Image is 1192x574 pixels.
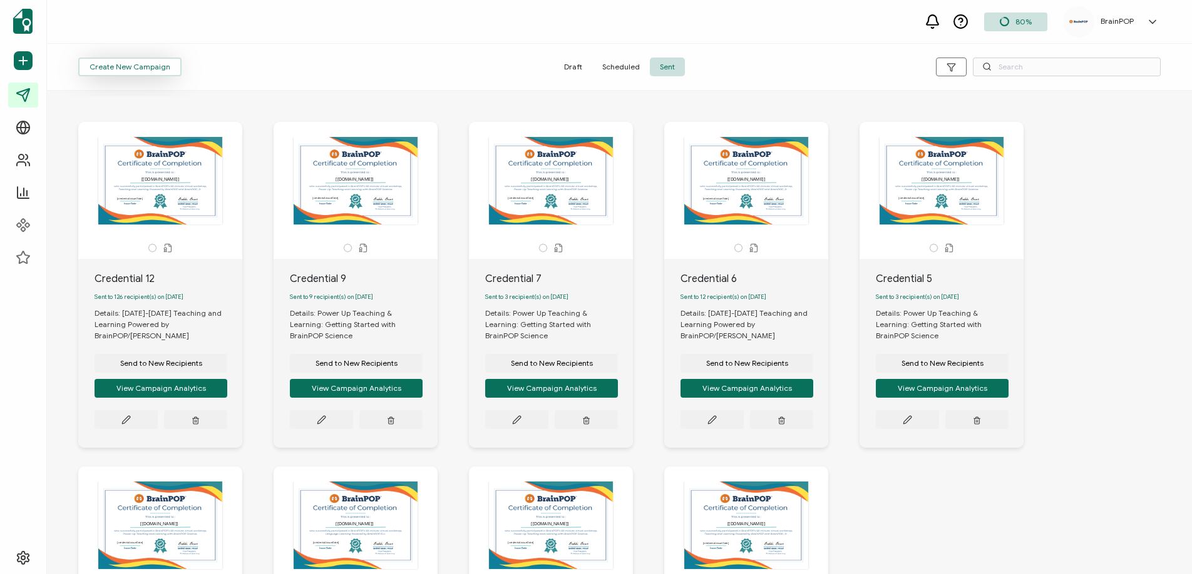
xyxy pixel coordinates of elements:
div: Credential 7 [485,271,633,286]
button: Send to New Recipients [876,354,1009,373]
img: 5ae0b62b-cc2f-4825-af40-0faa5815d182.png [1069,20,1088,24]
span: Send to New Recipients [120,360,202,367]
span: Sent to 126 recipient(s) on [DATE] [95,293,183,301]
span: Sent [650,58,685,76]
button: View Campaign Analytics [290,379,423,398]
div: Details: Power Up Teaching & Learning: Getting Started with BrainPOP Science [485,308,633,341]
span: Create New Campaign [90,63,170,71]
span: Sent to 3 recipient(s) on [DATE] [876,293,959,301]
span: Scheduled [592,58,650,76]
iframe: Chat Widget [1129,514,1192,574]
span: Draft [554,58,592,76]
button: Send to New Recipients [95,354,227,373]
div: Details: [DATE]-[DATE] Teaching and Learning Powered by BrainPOP/[PERSON_NAME] [681,308,828,341]
button: View Campaign Analytics [95,379,227,398]
span: Sent to 12 recipient(s) on [DATE] [681,293,766,301]
div: Details: Power Up Teaching & Learning: Getting Started with BrainPOP Science [290,308,438,341]
button: Create New Campaign [78,58,182,76]
span: 80% [1015,17,1032,26]
span: Sent to 9 recipient(s) on [DATE] [290,293,373,301]
div: Credential 9 [290,271,438,286]
span: Send to New Recipients [902,360,984,367]
button: View Campaign Analytics [681,379,813,398]
span: Send to New Recipients [511,360,593,367]
span: Sent to 3 recipient(s) on [DATE] [485,293,568,301]
h5: BrainPOP [1101,17,1134,26]
span: Send to New Recipients [706,360,788,367]
button: View Campaign Analytics [485,379,618,398]
div: Credential 6 [681,271,828,286]
button: Send to New Recipients [290,354,423,373]
div: Credential 5 [876,271,1024,286]
div: Credential 12 [95,271,242,286]
img: sertifier-logomark-colored.svg [13,9,33,34]
button: Send to New Recipients [485,354,618,373]
button: View Campaign Analytics [876,379,1009,398]
span: Send to New Recipients [316,360,398,367]
div: Details: [DATE]-[DATE] Teaching and Learning Powered by BrainPOP/[PERSON_NAME] [95,308,242,341]
input: Search [973,58,1161,76]
button: Send to New Recipients [681,354,813,373]
div: Details: Power Up Teaching & Learning: Getting Started with BrainPOP Science [876,308,1024,341]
